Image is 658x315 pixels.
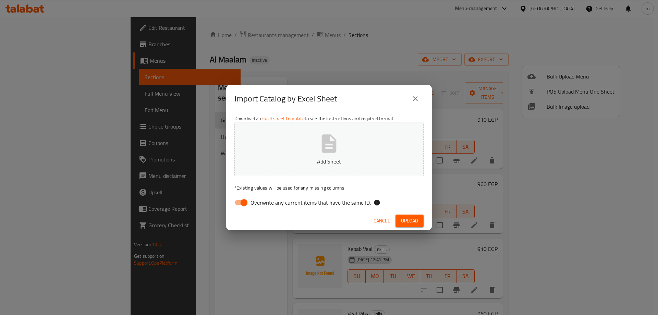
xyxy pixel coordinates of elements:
span: Upload [401,217,418,225]
span: Cancel [374,217,390,225]
button: Add Sheet [234,122,424,176]
a: Excel sheet template [261,114,305,123]
button: Cancel [371,215,393,227]
p: Add Sheet [245,157,413,166]
div: Download an to see the instructions and required format. [226,112,432,212]
svg: If the overwrite option isn't selected, then the items that match an existing ID will be ignored ... [374,199,380,206]
h2: Import Catalog by Excel Sheet [234,93,337,104]
span: Overwrite any current items that have the same ID. [251,198,371,207]
button: Upload [395,215,424,227]
button: close [407,90,424,107]
p: Existing values will be used for any missing columns. [234,184,424,191]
